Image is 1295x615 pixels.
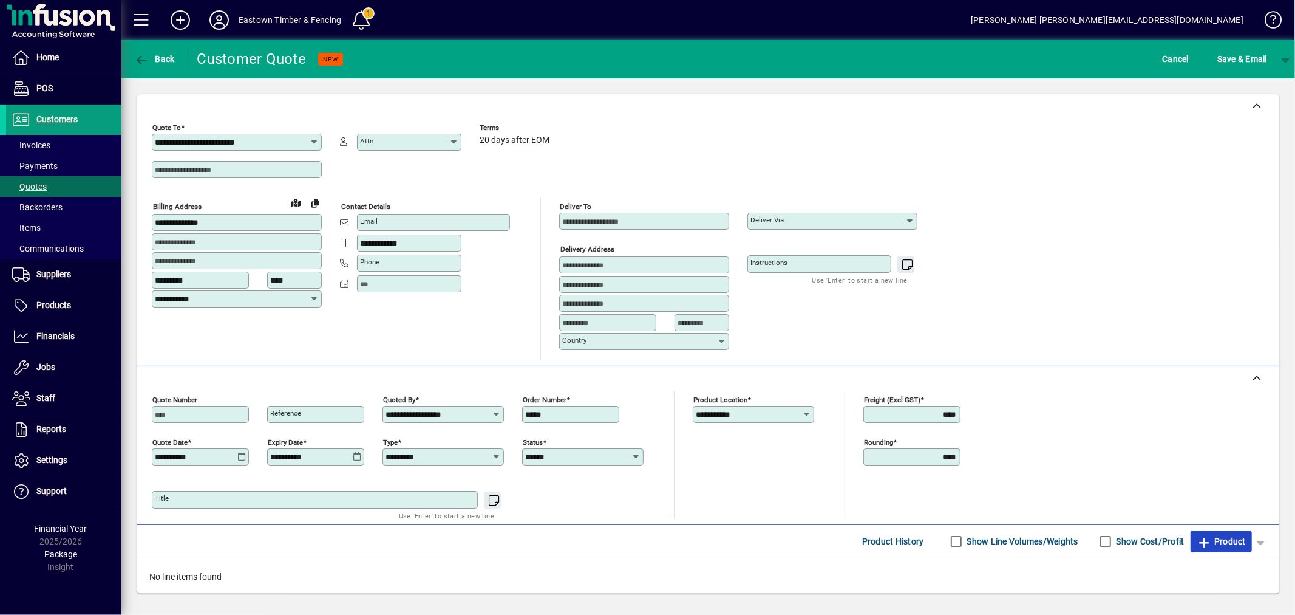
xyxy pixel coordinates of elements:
[560,202,591,211] mat-label: Deliver To
[137,558,1279,596] div: No line items found
[36,114,78,124] span: Customers
[12,202,63,212] span: Backorders
[6,218,121,238] a: Items
[12,223,41,233] span: Items
[480,124,552,132] span: Terms
[6,445,121,476] a: Settings
[6,352,121,383] a: Jobs
[12,182,47,191] span: Quotes
[121,48,188,70] app-page-header-button: Back
[161,9,200,31] button: Add
[6,74,121,104] a: POS
[44,549,77,559] span: Package
[383,438,398,446] mat-label: Type
[360,258,379,266] mat-label: Phone
[1256,2,1280,42] a: Knowledge Base
[134,54,175,64] span: Back
[523,395,566,404] mat-label: Order number
[131,48,178,70] button: Back
[152,123,181,132] mat-label: Quote To
[12,161,58,171] span: Payments
[36,455,67,465] span: Settings
[323,55,338,63] span: NEW
[6,259,121,290] a: Suppliers
[36,83,53,93] span: POS
[812,273,908,287] mat-hint: Use 'Enter' to start a new line
[862,532,924,551] span: Product History
[6,290,121,321] a: Products
[399,509,494,523] mat-hint: Use 'Enter' to start a new line
[36,486,67,496] span: Support
[1211,48,1273,70] button: Save & Email
[6,197,121,218] a: Backorders
[6,414,121,445] a: Reports
[1191,531,1252,552] button: Product
[693,395,747,404] mat-label: Product location
[305,193,325,213] button: Copy to Delivery address
[857,531,929,552] button: Product History
[864,395,920,404] mat-label: Freight (excl GST)
[6,176,121,197] a: Quotes
[6,321,121,352] a: Financials
[562,336,586,345] mat-label: Country
[1217,54,1222,64] span: S
[1163,49,1189,69] span: Cancel
[1160,48,1192,70] button: Cancel
[35,524,87,534] span: Financial Year
[36,393,55,403] span: Staff
[1217,49,1267,69] span: ave & Email
[1114,535,1185,548] label: Show Cost/Profit
[750,258,787,267] mat-label: Instructions
[750,216,784,224] mat-label: Deliver via
[360,137,373,145] mat-label: Attn
[155,494,169,503] mat-label: Title
[36,331,75,341] span: Financials
[36,52,59,62] span: Home
[6,135,121,156] a: Invoices
[152,438,188,446] mat-label: Quote date
[12,244,84,253] span: Communications
[36,300,71,310] span: Products
[383,395,415,404] mat-label: Quoted by
[36,362,55,372] span: Jobs
[6,476,121,507] a: Support
[6,156,121,176] a: Payments
[239,10,341,30] div: Eastown Timber & Fencing
[6,43,121,73] a: Home
[360,217,378,225] mat-label: Email
[197,49,307,69] div: Customer Quote
[36,424,66,434] span: Reports
[864,438,893,446] mat-label: Rounding
[523,438,543,446] mat-label: Status
[480,136,549,145] span: 20 days after EOM
[1197,532,1246,551] span: Product
[268,438,303,446] mat-label: Expiry date
[971,10,1243,30] div: [PERSON_NAME] [PERSON_NAME][EMAIL_ADDRESS][DOMAIN_NAME]
[270,409,301,417] mat-label: Reference
[965,535,1078,548] label: Show Line Volumes/Weights
[200,9,239,31] button: Profile
[12,140,50,150] span: Invoices
[6,238,121,259] a: Communications
[286,193,305,212] a: View on map
[36,269,71,279] span: Suppliers
[152,395,197,404] mat-label: Quote number
[6,383,121,414] a: Staff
